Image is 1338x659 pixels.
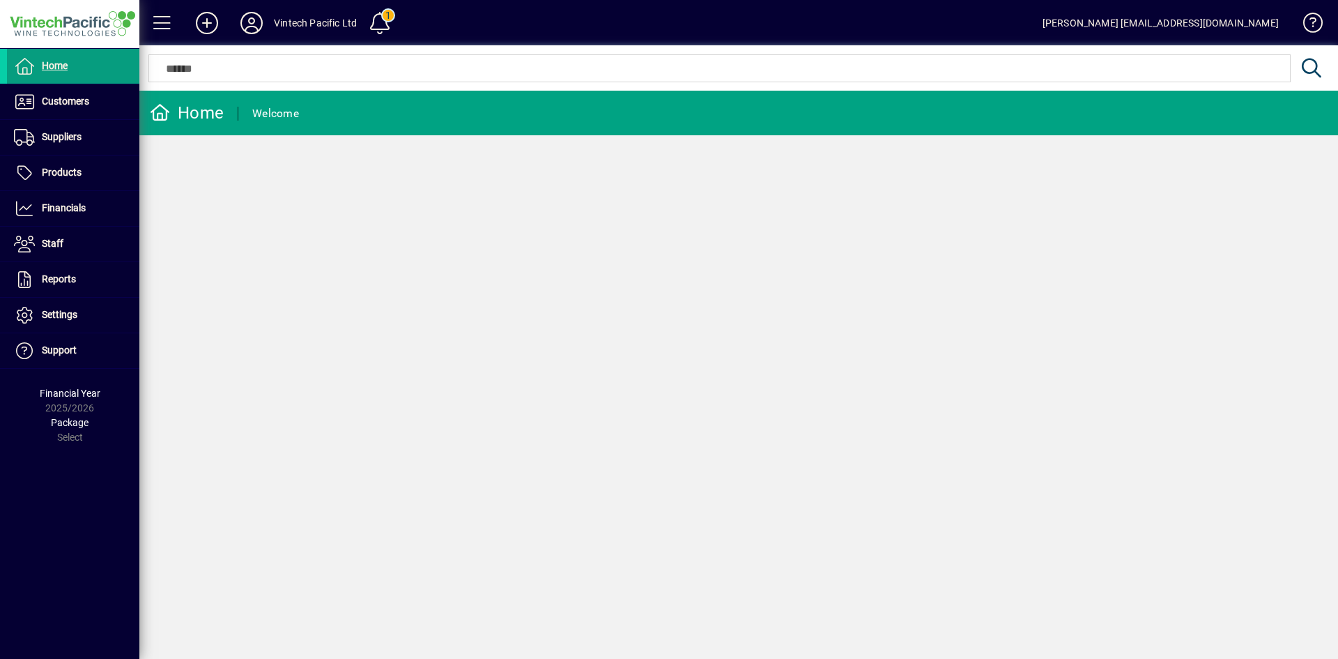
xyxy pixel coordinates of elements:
span: Financial Year [40,388,100,399]
span: Settings [42,309,77,320]
div: Home [150,102,224,124]
span: Customers [42,96,89,107]
a: Reports [7,262,139,297]
button: Profile [229,10,274,36]
span: Package [51,417,89,428]
div: Vintech Pacific Ltd [274,12,357,34]
span: Financials [42,202,86,213]
span: Suppliers [42,131,82,142]
span: Support [42,344,77,356]
a: Suppliers [7,120,139,155]
span: Staff [42,238,63,249]
a: Products [7,156,139,190]
span: Products [42,167,82,178]
span: Home [42,60,68,71]
a: Financials [7,191,139,226]
div: Welcome [252,103,299,125]
a: Support [7,333,139,368]
a: Settings [7,298,139,333]
a: Knowledge Base [1293,3,1321,48]
a: Customers [7,84,139,119]
div: [PERSON_NAME] [EMAIL_ADDRESS][DOMAIN_NAME] [1043,12,1279,34]
span: Reports [42,273,76,285]
button: Add [185,10,229,36]
a: Staff [7,227,139,262]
